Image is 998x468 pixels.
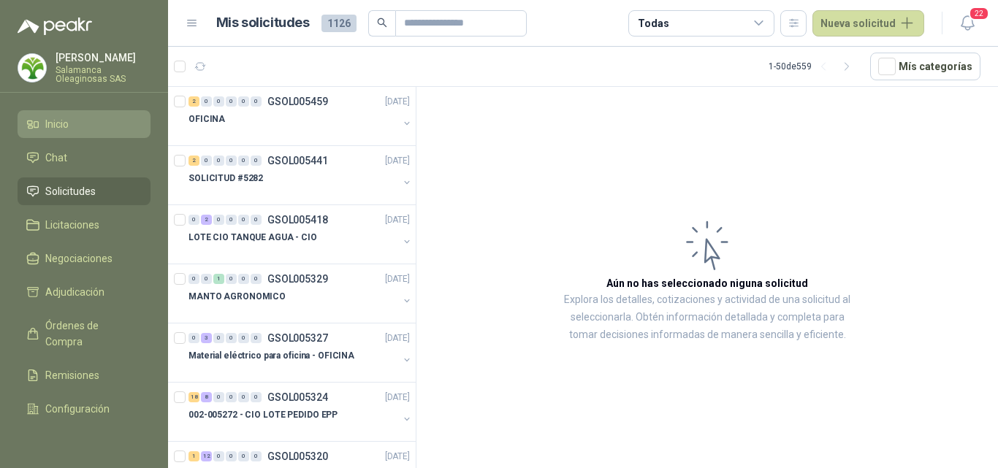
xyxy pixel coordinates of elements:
button: 22 [954,10,980,37]
p: GSOL005441 [267,156,328,166]
p: MANTO AGRONOMICO [188,290,286,304]
h3: Aún no has seleccionado niguna solicitud [606,275,808,291]
span: search [377,18,387,28]
a: Órdenes de Compra [18,312,151,356]
p: GSOL005327 [267,333,328,343]
p: LOTE CIO TANQUE AGUA - CIO [188,231,317,245]
div: 0 [251,215,262,225]
div: 0 [226,156,237,166]
a: Licitaciones [18,211,151,239]
span: 22 [969,7,989,20]
p: 002-005272 - CIO LOTE PEDIDO EPP [188,408,338,422]
a: Manuales y ayuda [18,429,151,456]
p: [DATE] [385,391,410,404]
a: 0 3 0 0 0 0 GSOL005327[DATE] Material eléctrico para oficina - OFICINA [188,329,413,376]
a: 18 8 0 0 0 0 GSOL005324[DATE] 002-005272 - CIO LOTE PEDIDO EPP [188,388,413,435]
p: GSOL005459 [267,96,328,107]
div: 2 [188,156,199,166]
img: Company Logo [18,54,46,82]
div: 2 [188,96,199,107]
div: 0 [251,274,262,284]
div: 0 [238,333,249,343]
p: [DATE] [385,272,410,286]
a: 0 2 0 0 0 0 GSOL005418[DATE] LOTE CIO TANQUE AGUA - CIO [188,211,413,258]
div: 0 [251,392,262,402]
p: [PERSON_NAME] [56,53,151,63]
p: GSOL005320 [267,451,328,461]
div: 0 [238,274,249,284]
div: 0 [188,274,199,284]
div: 0 [226,333,237,343]
div: 0 [188,333,199,343]
span: Configuración [45,401,110,417]
a: 0 0 1 0 0 0 GSOL005329[DATE] MANTO AGRONOMICO [188,270,413,317]
div: Todas [638,15,668,31]
span: 1126 [321,15,357,32]
a: Configuración [18,395,151,423]
p: GSOL005324 [267,392,328,402]
p: [DATE] [385,450,410,464]
a: Chat [18,144,151,172]
div: 0 [213,333,224,343]
span: Adjudicación [45,284,104,300]
p: SOLICITUD #5282 [188,172,263,185]
div: 0 [213,96,224,107]
span: Licitaciones [45,217,99,233]
div: 0 [201,96,212,107]
div: 0 [238,392,249,402]
a: Remisiones [18,361,151,389]
p: GSOL005418 [267,215,328,225]
div: 0 [226,392,237,402]
a: 2 0 0 0 0 0 GSOL005441[DATE] SOLICITUD #5282 [188,152,413,199]
span: Negociaciones [45,250,113,266]
a: 2 0 0 0 0 0 GSOL005459[DATE] OFICINA [188,93,413,139]
div: 12 [201,451,212,461]
div: 0 [251,156,262,166]
div: 0 [238,96,249,107]
div: 0 [213,215,224,225]
div: 8 [201,392,212,402]
div: 0 [226,274,237,284]
p: Salamanca Oleaginosas SAS [56,66,151,83]
a: Negociaciones [18,245,151,272]
div: 0 [226,96,237,107]
div: 0 [238,451,249,461]
span: Inicio [45,116,69,132]
div: 1 [188,451,199,461]
div: 0 [201,156,212,166]
span: Chat [45,150,67,166]
span: Órdenes de Compra [45,318,137,350]
a: Solicitudes [18,177,151,205]
div: 0 [238,215,249,225]
div: 1 - 50 de 559 [769,55,858,78]
p: GSOL005329 [267,274,328,284]
button: Mís categorías [870,53,980,80]
div: 18 [188,392,199,402]
h1: Mis solicitudes [216,12,310,34]
a: Adjudicación [18,278,151,306]
div: 0 [226,451,237,461]
div: 0 [201,274,212,284]
div: 0 [226,215,237,225]
p: [DATE] [385,213,410,227]
div: 1 [213,274,224,284]
img: Logo peakr [18,18,92,35]
div: 0 [213,451,224,461]
p: Explora los detalles, cotizaciones y actividad de una solicitud al seleccionarla. Obtén informaci... [563,291,852,344]
p: [DATE] [385,154,410,168]
p: [DATE] [385,331,410,345]
span: Remisiones [45,367,99,383]
div: 0 [238,156,249,166]
p: Material eléctrico para oficina - OFICINA [188,349,354,363]
div: 0 [251,333,262,343]
div: 0 [213,156,224,166]
div: 2 [201,215,212,225]
div: 0 [251,96,262,107]
div: 3 [201,333,212,343]
a: Inicio [18,110,151,138]
div: 0 [188,215,199,225]
div: 0 [213,392,224,402]
button: Nueva solicitud [812,10,924,37]
div: 0 [251,451,262,461]
span: Solicitudes [45,183,96,199]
